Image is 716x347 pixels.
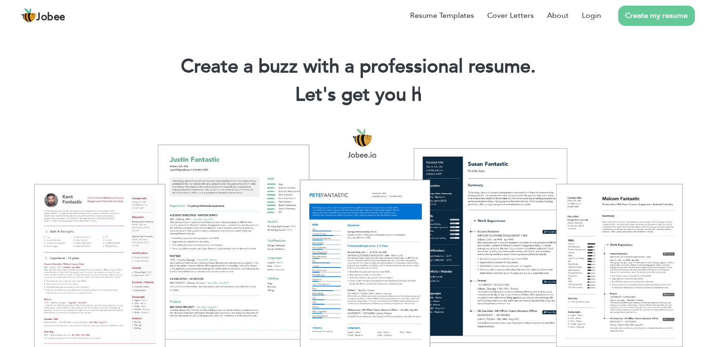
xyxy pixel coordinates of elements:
a: Resume Templates [410,10,474,21]
h2: Let's [14,83,702,107]
a: Cover Letters [487,10,534,21]
span: get you h [341,82,422,108]
a: Login [582,10,601,21]
span: | [417,82,421,108]
span: Jobee [36,12,65,23]
img: jobee.io [21,8,36,23]
a: Jobee [21,8,65,23]
h1: Create a buzz with a professional resume. [14,55,702,79]
a: About [547,10,569,21]
a: Create my resume [618,6,695,26]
